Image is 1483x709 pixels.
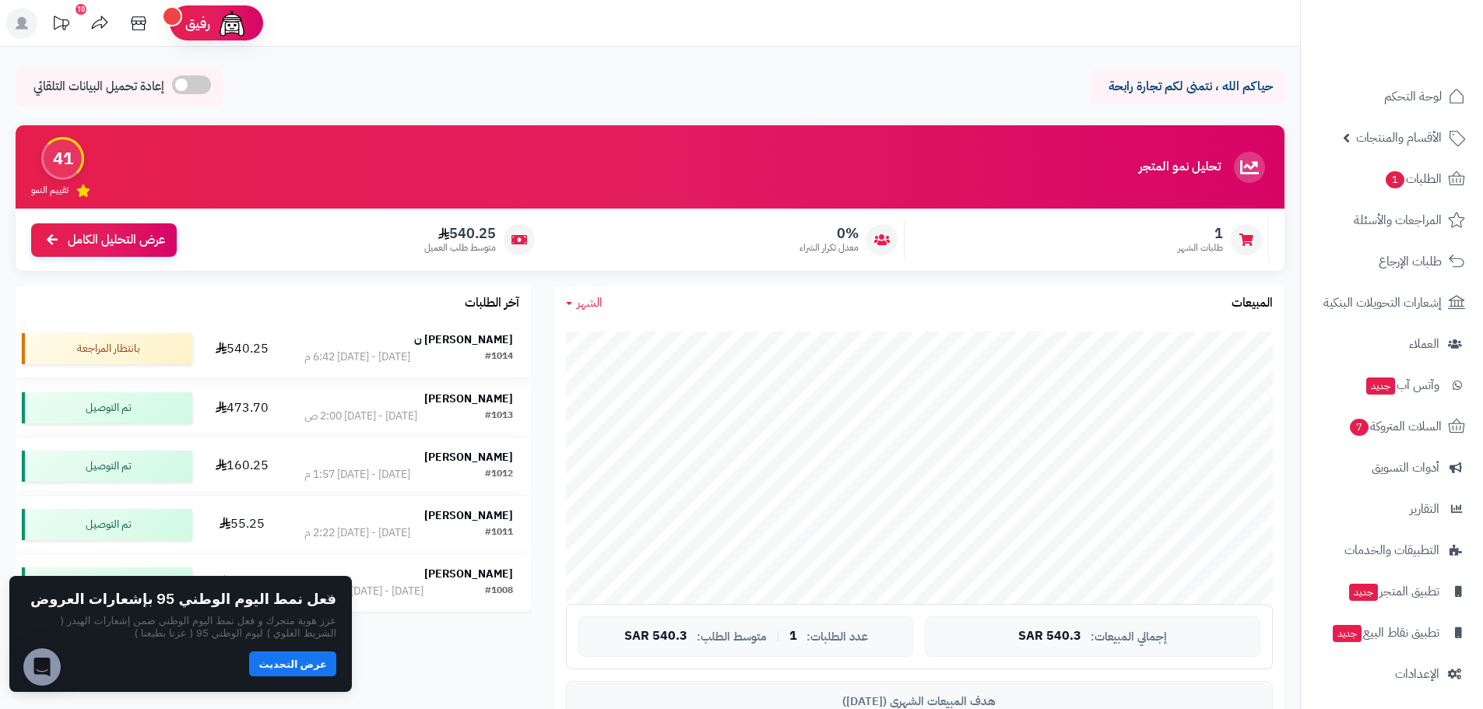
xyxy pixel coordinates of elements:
span: متوسط طلب العميل [424,241,496,254]
span: عدد الطلبات: [807,630,868,644]
div: [DATE] - [DATE] 2:00 ص [304,409,417,424]
a: لوحة التحكم [1310,78,1474,115]
div: [DATE] - [DATE] 1:57 م [304,467,410,483]
td: 55.25 [199,496,286,553]
strong: [PERSON_NAME] [424,507,513,524]
span: 0% [799,225,859,242]
span: عرض التحليل الكامل [68,231,165,249]
a: الإعدادات [1310,655,1474,693]
div: [DATE] - [DATE] 10:52 ص [304,584,423,599]
strong: [PERSON_NAME] ن [414,332,513,348]
span: وآتس آب [1365,374,1439,396]
a: وآتس آبجديد [1310,367,1474,404]
a: العملاء [1310,325,1474,363]
span: الإعدادات [1395,663,1439,685]
div: تم التوصيل [22,567,192,598]
a: الشهر [566,294,603,312]
span: متوسط الطلب: [697,630,767,644]
img: ai-face.png [216,8,248,39]
span: إجمالي المبيعات: [1091,630,1167,644]
a: إشعارات التحويلات البنكية [1310,284,1474,321]
span: الشهر [577,293,603,312]
a: تطبيق نقاط البيعجديد [1310,614,1474,651]
span: التطبيقات والخدمات [1344,539,1439,561]
span: معدل تكرار الشراء [799,241,859,254]
div: #1008 [485,584,513,599]
span: رفيق [185,14,210,33]
div: تم التوصيل [22,392,192,423]
span: أدوات التسويق [1372,457,1439,479]
a: أدوات التسويق [1310,449,1474,486]
span: 7 [1350,419,1369,436]
div: [DATE] - [DATE] 2:22 م [304,525,410,541]
p: عزز هوية متجرك و فعل نمط اليوم الوطني ضمن إشعارات الهيدر ( الشريط العلوي ) ليوم الوطني 95 ( عزنا ... [25,614,336,640]
span: المراجعات والأسئلة [1354,209,1442,231]
span: تطبيق نقاط البيع [1331,622,1439,644]
h3: تحليل نمو المتجر [1139,160,1221,174]
button: عرض التحديث [249,651,336,676]
div: تم التوصيل [22,509,192,540]
p: حياكم الله ، نتمنى لكم تجارة رابحة [1102,78,1273,96]
a: طلبات الإرجاع [1310,243,1474,280]
a: الطلبات1 [1310,160,1474,198]
span: طلبات الإرجاع [1379,251,1442,272]
span: طلبات الشهر [1178,241,1223,254]
td: 540.25 [199,320,286,377]
a: التطبيقات والخدمات [1310,532,1474,569]
div: #1012 [485,467,513,483]
div: #1014 [485,349,513,365]
td: 473.70 [199,379,286,437]
span: الطلبات [1384,168,1442,190]
span: إشعارات التحويلات البنكية [1323,292,1442,314]
span: التقارير [1410,498,1439,520]
span: 540.3 SAR [624,630,687,644]
span: جديد [1349,584,1378,601]
span: إعادة تحميل البيانات التلقائي [33,78,164,96]
div: #1013 [485,409,513,424]
span: لوحة التحكم [1384,86,1442,107]
span: جديد [1366,377,1395,395]
span: الأقسام والمنتجات [1356,127,1442,149]
h3: آخر الطلبات [465,297,519,311]
strong: [PERSON_NAME] [424,391,513,407]
td: 55.25 [199,554,286,612]
a: التقارير [1310,490,1474,528]
a: السلات المتروكة7 [1310,408,1474,445]
span: 1 [789,630,797,644]
span: 1 [1386,171,1404,188]
span: 1 [1178,225,1223,242]
div: Open Intercom Messenger [23,648,61,686]
strong: [PERSON_NAME] [424,449,513,465]
span: 540.3 SAR [1018,630,1081,644]
div: [DATE] - [DATE] 6:42 م [304,349,410,365]
div: بانتظار المراجعة [22,333,192,364]
span: | [776,630,780,642]
div: #1011 [485,525,513,541]
a: تطبيق المتجرجديد [1310,573,1474,610]
span: العملاء [1409,333,1439,355]
span: السلات المتروكة [1348,416,1442,437]
span: تقييم النمو [31,184,69,197]
td: 160.25 [199,437,286,495]
span: تطبيق المتجر [1348,581,1439,602]
span: جديد [1333,625,1362,642]
a: المراجعات والأسئلة [1310,202,1474,239]
div: تم التوصيل [22,451,192,482]
strong: [PERSON_NAME] [424,566,513,582]
h2: فعل نمط اليوم الوطني 95 بإشعارات العروض [30,591,336,607]
a: تحديثات المنصة [41,8,80,43]
h3: المبيعات [1232,297,1273,311]
div: 10 [76,4,86,15]
a: عرض التحليل الكامل [31,223,177,257]
span: 540.25 [424,225,496,242]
